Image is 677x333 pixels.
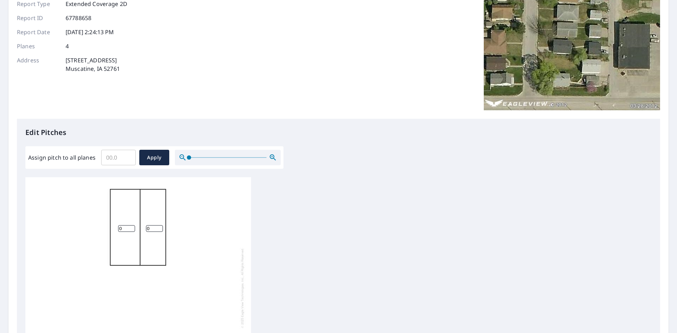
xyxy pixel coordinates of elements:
[17,14,59,22] p: Report ID
[66,56,120,73] p: [STREET_ADDRESS] Muscatine, IA 52761
[66,28,114,36] p: [DATE] 2:24:13 PM
[17,42,59,50] p: Planes
[101,148,136,167] input: 00.0
[145,153,164,162] span: Apply
[28,153,96,162] label: Assign pitch to all planes
[25,127,652,138] p: Edit Pitches
[17,56,59,73] p: Address
[66,42,69,50] p: 4
[66,14,91,22] p: 67788658
[139,150,169,165] button: Apply
[17,28,59,36] p: Report Date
